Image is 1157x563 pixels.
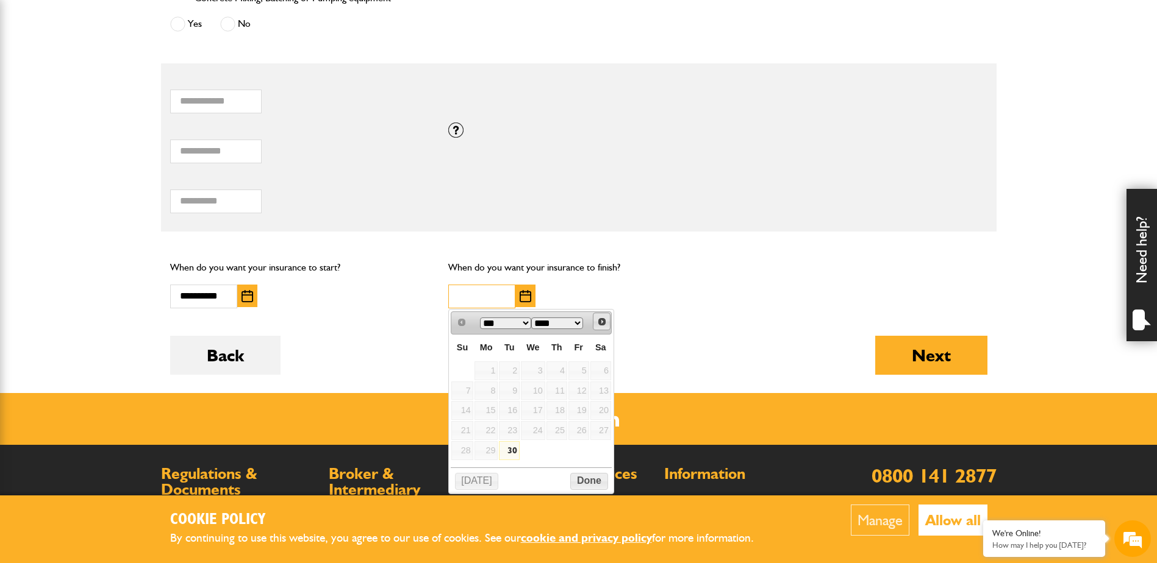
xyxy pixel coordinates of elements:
h2: Regulations & Documents [161,466,317,497]
input: Enter your last name [16,113,223,140]
span: Next [597,317,607,327]
a: 0800 141 2877 [872,464,997,487]
div: Minimize live chat window [200,6,229,35]
span: Thursday [551,342,562,352]
img: Choose date [242,290,253,302]
span: Friday [575,342,583,352]
span: Wednesday [526,342,539,352]
p: By continuing to use this website, you agree to our use of cookies. See our for more information. [170,529,774,548]
h2: Information [664,466,820,482]
p: When do you want your insurance to finish? [448,260,709,275]
a: 30 [499,441,520,460]
p: How may I help you today? [992,540,1096,550]
span: Tuesday [504,342,515,352]
button: Next [875,336,987,375]
em: Start Chat [166,375,221,392]
textarea: Type your message and hit 'Enter' [16,221,223,365]
img: d_20077148190_company_1631870298795_20077148190 [21,68,51,85]
label: No [220,16,251,32]
button: Done [570,473,607,490]
button: Allow all [919,505,987,536]
div: We're Online! [992,528,1096,539]
span: Monday [480,342,493,352]
a: Next [593,313,611,330]
p: When do you want your insurance to start? [170,260,431,275]
span: Saturday [595,342,606,352]
div: Chat with us now [63,68,205,84]
span: Sunday [457,342,468,352]
a: cookie and privacy policy [521,531,652,545]
h2: Broker & Intermediary [329,466,484,497]
div: Need help? [1127,189,1157,341]
button: [DATE] [455,473,499,490]
button: Back [170,336,281,375]
h2: Cookie Policy [170,511,774,529]
label: Yes [170,16,202,32]
input: Enter your email address [16,149,223,175]
img: Choose date [520,290,531,302]
button: Manage [851,505,909,536]
input: Enter your phone number [16,185,223,211]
